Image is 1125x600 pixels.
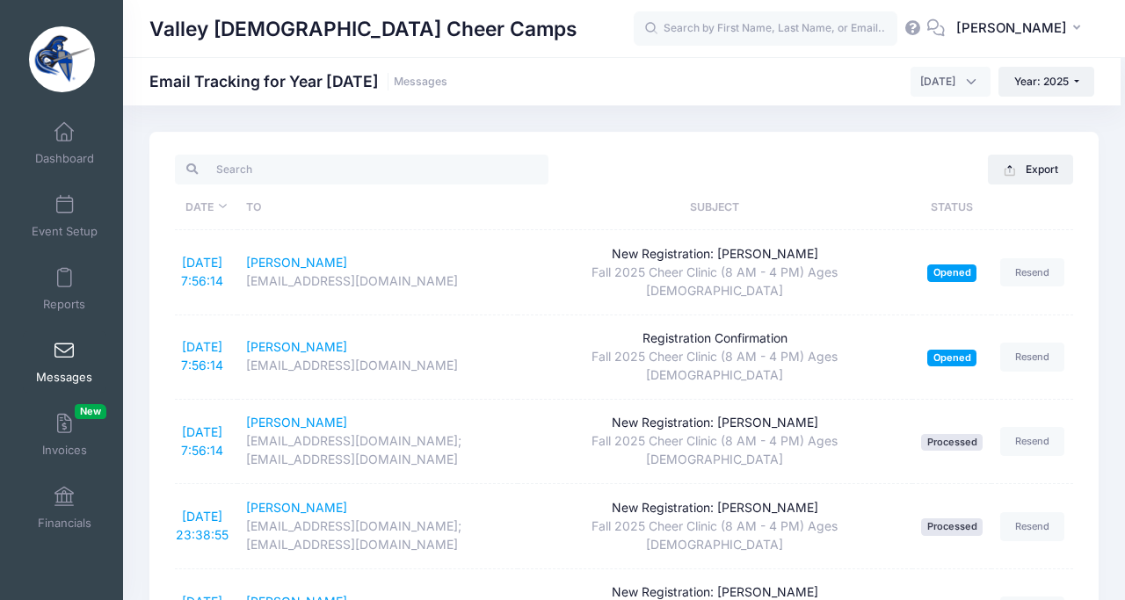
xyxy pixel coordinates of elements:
[1000,427,1065,456] a: Resend
[927,264,976,281] span: Opened
[32,224,98,239] span: Event Setup
[526,517,904,554] div: Fall 2025 Cheer Clinic (8 AM - 4 PM) Ages [DEMOGRAPHIC_DATA]
[921,518,983,535] span: Processed
[29,26,95,92] img: Valley Christian Cheer Camps
[912,184,991,230] th: Status: activate to sort column ascending
[1000,258,1065,287] a: Resend
[23,404,106,466] a: InvoicesNew
[246,272,509,291] div: [EMAIL_ADDRESS][DOMAIN_NAME]
[1000,512,1065,541] a: Resend
[246,414,509,469] a: [PERSON_NAME][EMAIL_ADDRESS][DOMAIN_NAME];[EMAIL_ADDRESS][DOMAIN_NAME]
[921,434,983,451] span: Processed
[23,112,106,174] a: Dashboard
[246,357,509,375] div: [EMAIL_ADDRESS][DOMAIN_NAME]
[526,245,904,264] div: New Registration: [PERSON_NAME]
[246,338,509,357] div: [PERSON_NAME]
[246,432,509,469] div: [EMAIL_ADDRESS][DOMAIN_NAME];[EMAIL_ADDRESS][DOMAIN_NAME]
[23,258,106,320] a: Reports
[181,424,223,458] a: [DATE] 7:56:14
[23,331,106,393] a: Messages
[43,297,85,312] span: Reports
[526,329,904,348] div: Registration Confirmation
[181,255,223,288] a: [DATE] 7:56:14
[246,254,509,291] a: [PERSON_NAME][EMAIL_ADDRESS][DOMAIN_NAME]
[634,11,897,47] input: Search by First Name, Last Name, or Email...
[175,155,548,184] input: Search
[920,74,955,90] span: August 2025
[237,184,518,230] th: To: activate to sort column ascending
[246,414,509,432] div: [PERSON_NAME]
[176,509,229,542] a: [DATE] 23:38:55
[927,350,976,366] span: Opened
[526,499,904,517] div: New Registration: [PERSON_NAME]
[75,404,106,419] span: New
[36,370,92,385] span: Messages
[23,185,106,247] a: Event Setup
[42,443,87,458] span: Invoices
[526,432,904,469] div: Fall 2025 Cheer Clinic (8 AM - 4 PM) Ages [DEMOGRAPHIC_DATA]
[149,9,577,49] h1: Valley [DEMOGRAPHIC_DATA] Cheer Camps
[988,155,1073,184] button: Export
[998,67,1094,97] button: Year: 2025
[518,184,913,230] th: Subject: activate to sort column ascending
[246,499,509,554] a: [PERSON_NAME][EMAIL_ADDRESS][DOMAIN_NAME];[EMAIL_ADDRESS][DOMAIN_NAME]
[956,18,1067,38] span: [PERSON_NAME]
[35,151,94,166] span: Dashboard
[526,264,904,300] div: Fall 2025 Cheer Clinic (8 AM - 4 PM) Ages [DEMOGRAPHIC_DATA]
[149,72,447,90] h1: Email Tracking for Year [DATE]
[246,338,509,375] a: [PERSON_NAME][EMAIL_ADDRESS][DOMAIN_NAME]
[394,76,447,89] a: Messages
[175,184,237,230] th: Date: activate to sort column ascending
[526,348,904,385] div: Fall 2025 Cheer Clinic (8 AM - 4 PM) Ages [DEMOGRAPHIC_DATA]
[1000,343,1065,372] a: Resend
[181,339,223,372] a: [DATE] 7:56:14
[38,516,91,531] span: Financials
[246,499,509,517] div: [PERSON_NAME]
[991,184,1073,230] th: : activate to sort column ascending
[911,67,991,97] span: August 2025
[945,9,1099,49] button: [PERSON_NAME]
[526,414,904,432] div: New Registration: [PERSON_NAME]
[246,254,509,272] div: [PERSON_NAME]
[246,517,509,554] div: [EMAIL_ADDRESS][DOMAIN_NAME];[EMAIL_ADDRESS][DOMAIN_NAME]
[23,477,106,539] a: Financials
[1014,75,1069,88] span: Year: 2025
